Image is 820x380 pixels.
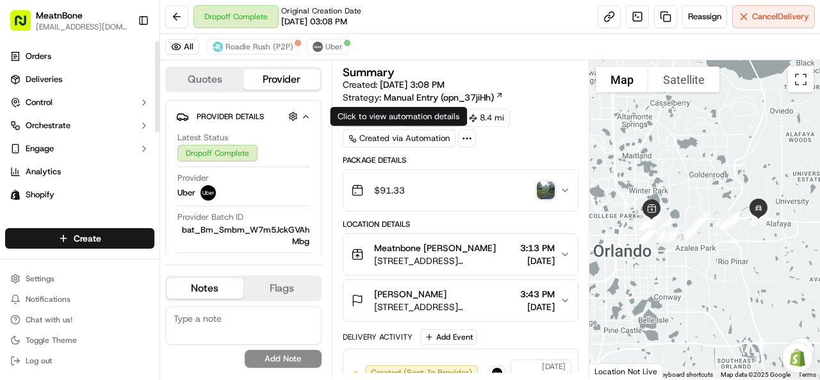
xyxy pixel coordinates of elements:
a: Deliveries [5,69,154,90]
button: Log out [5,352,154,370]
div: 21 [722,206,749,233]
span: 3:13 PM [520,242,555,254]
span: Control [26,97,53,108]
span: API Documentation [121,185,206,198]
span: [DATE] [542,361,566,372]
div: 11 [660,222,687,249]
span: Created (Sent To Provider) [371,367,472,379]
div: Delivery Activity [343,332,413,342]
div: 4 [634,222,661,249]
img: uber-new-logo.jpeg [201,185,216,201]
button: Chat with us! [5,311,154,329]
span: Manual Entry (opn_37jiHh) [384,91,494,104]
span: Toggle Theme [26,335,77,345]
button: Keyboard shortcuts [658,370,713,379]
button: Provider [243,69,320,90]
span: Uber [325,42,343,52]
button: Control [5,92,154,113]
a: Powered byPylon [90,216,155,226]
button: Orchestrate [5,115,154,136]
div: 8 [641,206,668,233]
span: Uber [177,187,195,199]
span: [EMAIL_ADDRESS][DOMAIN_NAME] [36,22,127,32]
span: Notifications [26,294,70,304]
span: [STREET_ADDRESS][PERSON_NAME][PERSON_NAME] [374,301,515,313]
span: 3:43 PM [520,288,555,301]
span: Engage [26,143,54,154]
button: Roadie Rush (P2P) [207,39,299,54]
span: Cancel Delivery [752,11,809,22]
span: [DATE] 03:08 PM [281,16,347,28]
span: [STREET_ADDRESS][PERSON_NAME] [374,254,515,267]
button: Show street map [596,67,648,92]
div: 12 [673,221,700,248]
img: Shopify logo [10,190,20,200]
img: photo_proof_of_delivery image [537,181,555,199]
div: 8.4 mi [463,109,510,127]
span: Meatnbone [PERSON_NAME] [374,242,496,254]
span: Create [74,232,101,245]
div: Favorites [5,215,154,236]
button: MeatnBone[EMAIL_ADDRESS][DOMAIN_NAME] [5,5,133,36]
button: Provider Details [176,106,311,127]
button: Notifications [5,290,154,308]
a: Terms (opens in new tab) [798,371,816,378]
button: Quotes [167,69,243,90]
button: CancelDelivery [732,5,815,28]
span: Pylon [127,217,155,226]
a: 📗Knowledge Base [8,180,103,203]
button: Map camera controls [788,338,814,364]
img: uber-new-logo.jpeg [492,368,502,378]
div: We're available if you need us! [44,135,162,145]
button: Toggle Theme [5,331,154,349]
span: $91.33 [374,184,405,197]
span: Created: [343,78,445,91]
span: Chat with us! [26,315,72,325]
span: [DATE] [520,254,555,267]
span: Shopify [26,189,54,201]
span: Knowledge Base [26,185,98,198]
div: 15 [710,206,737,233]
span: Provider [177,172,209,184]
button: Show satellite imagery [648,67,719,92]
h3: Summary [343,67,395,78]
button: Toggle fullscreen view [788,67,814,92]
span: [PERSON_NAME] [374,288,447,301]
button: All [165,39,199,54]
span: Latest Status [177,132,228,144]
button: $91.33photo_proof_of_delivery image [343,170,578,211]
button: Engage [5,138,154,159]
button: Add Event [420,329,477,345]
button: Settings [5,270,154,288]
div: 20 [716,207,743,234]
div: 📗 [13,186,23,197]
button: MeatnBone [36,9,83,22]
a: Shopify [5,185,154,205]
a: Orders [5,46,154,67]
button: Start new chat [218,126,233,141]
div: Strategy: [343,91,504,104]
span: Orders [26,51,51,62]
div: 14 [688,207,715,234]
div: Location Details [343,219,578,229]
a: Manual Entry (opn_37jiHh) [384,91,504,104]
div: 9 [651,213,678,240]
button: Notes [167,278,243,299]
button: Reassign [682,5,727,28]
img: 1736555255976-a54dd68f-1ca7-489b-9aae-adbdc363a1c4 [13,122,36,145]
button: Create [5,228,154,249]
span: [DATE] [520,301,555,313]
img: uber-new-logo.jpeg [313,42,323,52]
img: Google [593,363,635,379]
img: Nash [13,12,38,38]
div: 10 [652,221,678,248]
span: Analytics [26,166,61,178]
span: Reassign [688,11,721,22]
div: 13 [678,218,705,245]
div: Package Details [343,155,578,165]
div: 19 [716,208,742,235]
span: Deliveries [26,74,62,85]
button: [PERSON_NAME][STREET_ADDRESS][PERSON_NAME][PERSON_NAME]3:43 PM[DATE] [343,280,578,321]
span: Log out [26,356,52,366]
